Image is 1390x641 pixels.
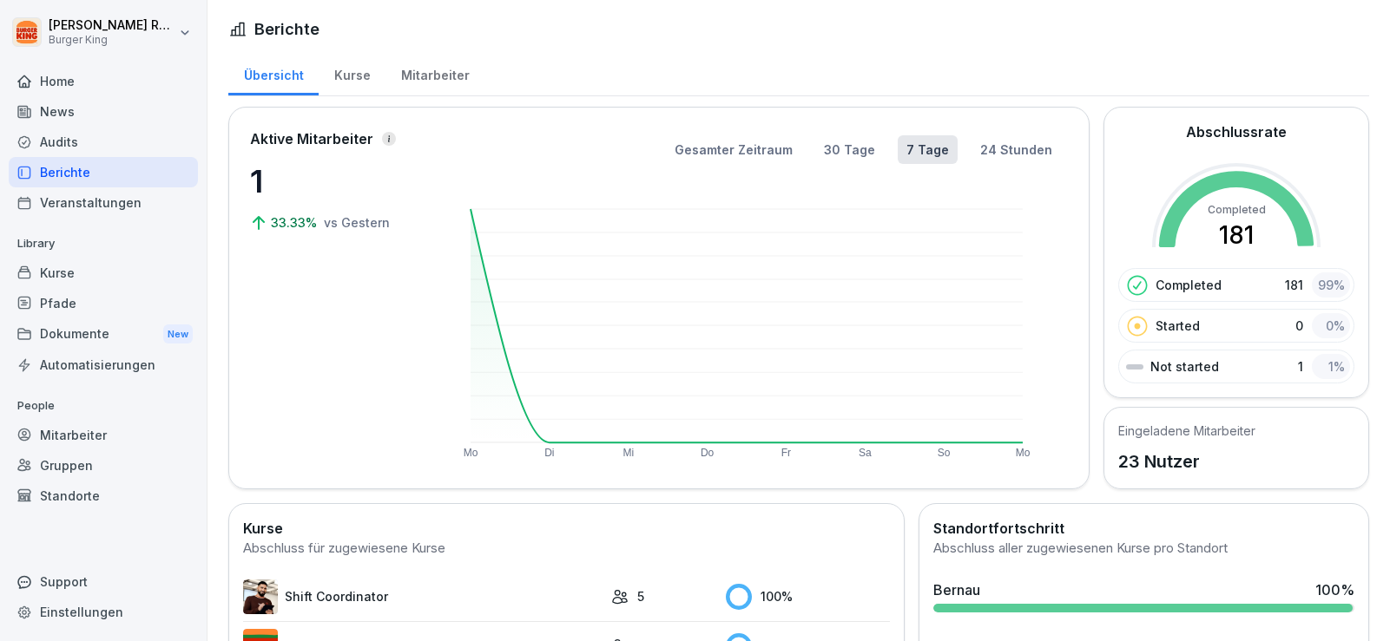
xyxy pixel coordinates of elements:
[1312,354,1350,379] div: 1 %
[9,157,198,187] a: Berichte
[859,447,872,459] text: Sa
[1295,317,1303,335] p: 0
[726,584,890,610] div: 100 %
[1315,579,1354,600] div: 100 %
[666,135,801,164] button: Gesamter Zeitraum
[1118,422,1255,440] h5: Eingeladene Mitarbeiter
[9,481,198,511] a: Standorte
[701,447,715,459] text: Do
[1186,121,1287,142] h2: Abschlussrate
[9,288,198,318] a: Pfade
[9,96,198,127] a: News
[243,579,603,614] a: Shift Coordinator
[250,158,424,205] p: 1
[9,318,198,350] a: DokumenteNew
[464,447,478,459] text: Mo
[1015,447,1030,459] text: Mo
[163,324,193,344] div: New
[49,34,175,46] p: Burger King
[898,135,958,164] button: 7 Tage
[544,447,554,459] text: Di
[9,420,198,450] a: Mitarbeiter
[9,392,198,420] p: People
[1150,357,1219,376] p: Not started
[926,572,1361,619] a: Bernau100%
[9,566,198,597] div: Support
[781,447,791,459] text: Fr
[1298,357,1303,376] p: 1
[228,51,319,95] a: Übersicht
[1285,276,1303,294] p: 181
[9,350,198,380] a: Automatisierungen
[9,318,198,350] div: Dokumente
[933,539,1354,559] div: Abschluss aller zugewiesenen Kurse pro Standort
[9,187,198,218] a: Veranstaltungen
[1156,276,1222,294] p: Completed
[637,587,644,605] p: 5
[250,128,373,149] p: Aktive Mitarbeiter
[623,447,634,459] text: Mi
[243,539,890,559] div: Abschluss für zugewiesene Kurse
[49,18,175,33] p: [PERSON_NAME] Rohrich
[1156,317,1200,335] p: Started
[243,579,278,614] img: q4kvd0p412g56irxfxn6tm8s.png
[1312,313,1350,338] div: 0 %
[933,579,980,600] div: Bernau
[1312,272,1350,298] div: 99 %
[9,230,198,258] p: Library
[9,597,198,627] a: Einstellungen
[271,213,320,232] p: 33.33%
[385,51,484,95] a: Mitarbeiter
[9,127,198,157] a: Audits
[319,51,385,95] a: Kurse
[972,135,1061,164] button: 24 Stunden
[1118,448,1255,474] p: 23 Nutzer
[9,258,198,288] a: Kurse
[243,518,890,539] h2: Kurse
[9,66,198,96] a: Home
[815,135,884,164] button: 30 Tage
[937,447,950,459] text: So
[254,17,320,41] h1: Berichte
[324,213,390,232] p: vs Gestern
[933,518,1354,539] h2: Standortfortschritt
[9,450,198,481] a: Gruppen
